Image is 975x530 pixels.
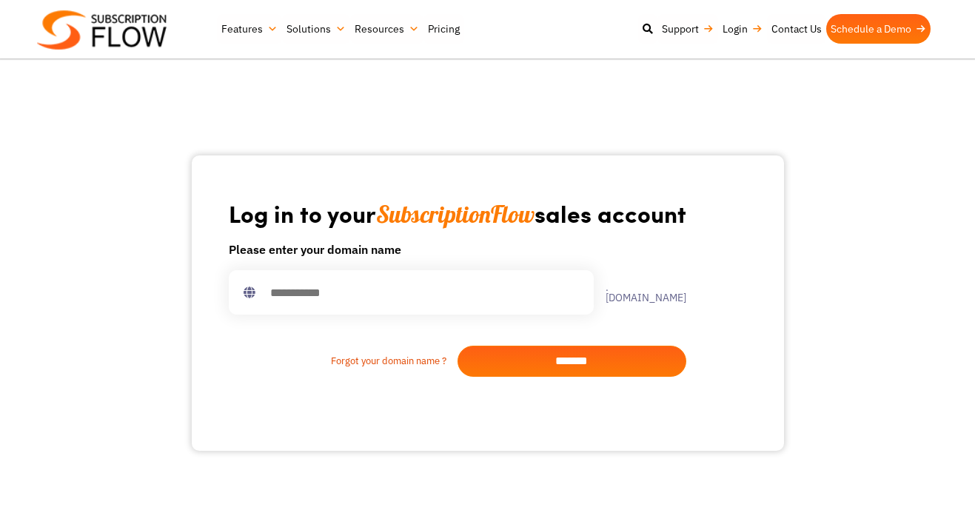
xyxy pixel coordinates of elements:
a: Contact Us [767,14,826,44]
h1: Log in to your sales account [229,198,686,229]
a: Features [217,14,282,44]
span: SubscriptionFlow [376,199,535,229]
a: Support [657,14,718,44]
a: Resources [350,14,423,44]
label: .[DOMAIN_NAME] [594,282,686,303]
a: Forgot your domain name ? [229,354,458,369]
a: Solutions [282,14,350,44]
img: Subscriptionflow [37,10,167,50]
h6: Please enter your domain name [229,241,686,258]
a: Schedule a Demo [826,14,931,44]
a: Pricing [423,14,464,44]
a: Login [718,14,767,44]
